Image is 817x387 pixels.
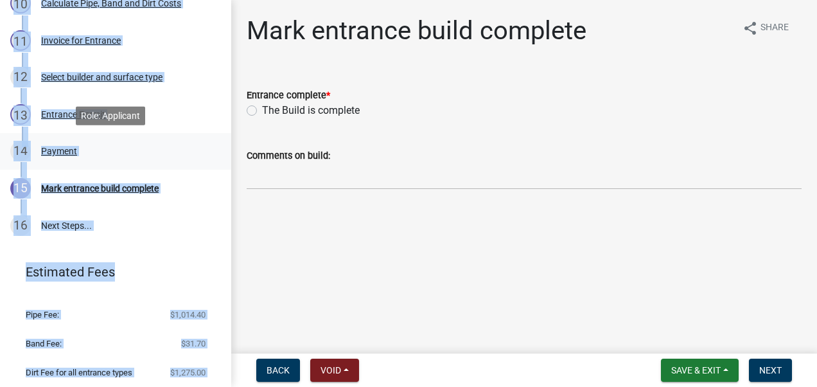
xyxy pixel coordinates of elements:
div: 13 [10,104,31,125]
h1: Mark entrance build complete [247,15,586,46]
span: Band Fee: [26,339,62,348]
span: Void [321,365,341,375]
div: Role: Applicant [76,106,145,125]
button: Void [310,359,359,382]
span: $1,014.40 [170,310,206,319]
span: $1,275.00 [170,368,206,377]
span: Share [760,21,789,36]
span: Pipe Fee: [26,310,59,319]
div: Invoice for Entrance [41,36,121,45]
div: 14 [10,141,31,161]
div: 15 [10,178,31,199]
label: The Build is complete [262,103,360,118]
span: Next [759,365,782,375]
label: Entrance complete [247,91,330,100]
a: Estimated Fees [10,259,211,285]
button: Save & Exit [661,359,739,382]
span: Dirt Fee for all entrance types [26,368,132,377]
label: Comments on build: [247,152,330,161]
span: $31.70 [181,339,206,348]
div: 11 [10,30,31,51]
div: 16 [10,215,31,236]
span: Save & Exit [671,365,721,375]
div: 12 [10,67,31,87]
button: Next [749,359,792,382]
i: share [742,21,758,36]
button: Back [256,359,300,382]
button: shareShare [732,15,799,40]
div: Select builder and surface type [41,73,163,82]
div: Payment [41,147,77,156]
span: Back [267,365,290,375]
div: Mark entrance build complete [41,184,159,193]
div: Entrance Permit [41,110,105,119]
